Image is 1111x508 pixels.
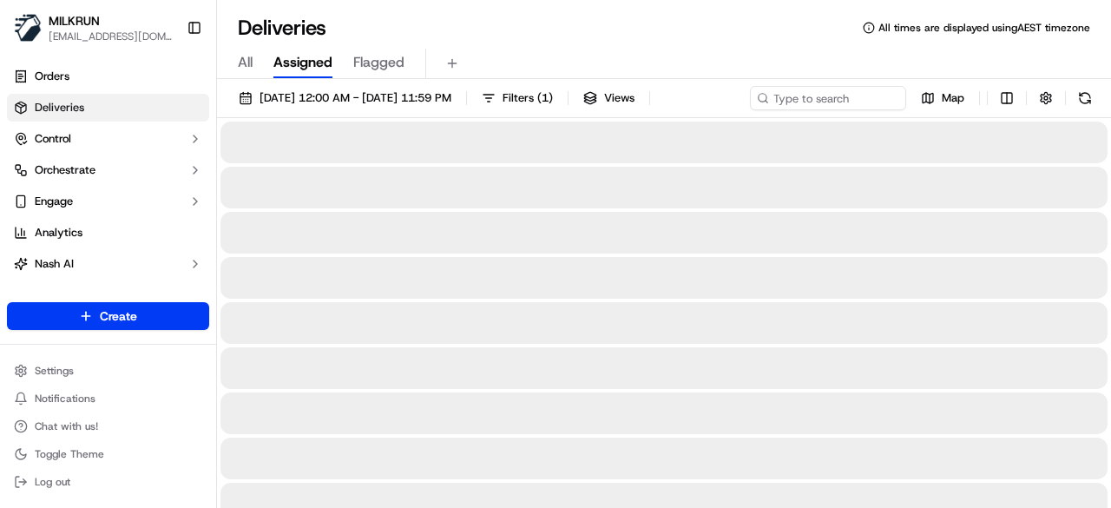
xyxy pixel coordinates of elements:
[35,100,84,115] span: Deliveries
[503,90,553,106] span: Filters
[35,364,74,378] span: Settings
[35,475,70,489] span: Log out
[7,219,209,247] a: Analytics
[35,419,98,433] span: Chat with us!
[49,30,173,43] button: [EMAIL_ADDRESS][DOMAIN_NAME]
[7,442,209,466] button: Toggle Theme
[750,86,906,110] input: Type to search
[35,69,69,84] span: Orders
[7,188,209,215] button: Engage
[35,131,71,147] span: Control
[35,225,82,241] span: Analytics
[474,86,561,110] button: Filters(1)
[7,281,209,309] a: Product Catalog
[35,447,104,461] span: Toggle Theme
[100,307,137,325] span: Create
[7,94,209,122] a: Deliveries
[1073,86,1097,110] button: Refresh
[575,86,642,110] button: Views
[878,21,1090,35] span: All times are displayed using AEST timezone
[7,125,209,153] button: Control
[35,287,118,303] span: Product Catalog
[35,256,74,272] span: Nash AI
[231,86,459,110] button: [DATE] 12:00 AM - [DATE] 11:59 PM
[7,470,209,494] button: Log out
[7,386,209,411] button: Notifications
[35,392,95,406] span: Notifications
[238,14,326,42] h1: Deliveries
[238,52,253,73] span: All
[260,90,451,106] span: [DATE] 12:00 AM - [DATE] 11:59 PM
[604,90,634,106] span: Views
[942,90,964,106] span: Map
[913,86,972,110] button: Map
[49,12,100,30] button: MILKRUN
[7,414,209,439] button: Chat with us!
[7,302,209,330] button: Create
[7,7,180,49] button: MILKRUNMILKRUN[EMAIL_ADDRESS][DOMAIN_NAME]
[35,194,73,209] span: Engage
[14,14,42,42] img: MILKRUN
[353,52,404,73] span: Flagged
[7,156,209,184] button: Orchestrate
[7,359,209,383] button: Settings
[35,162,95,178] span: Orchestrate
[273,52,332,73] span: Assigned
[7,63,209,90] a: Orders
[537,90,553,106] span: ( 1 )
[7,250,209,278] button: Nash AI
